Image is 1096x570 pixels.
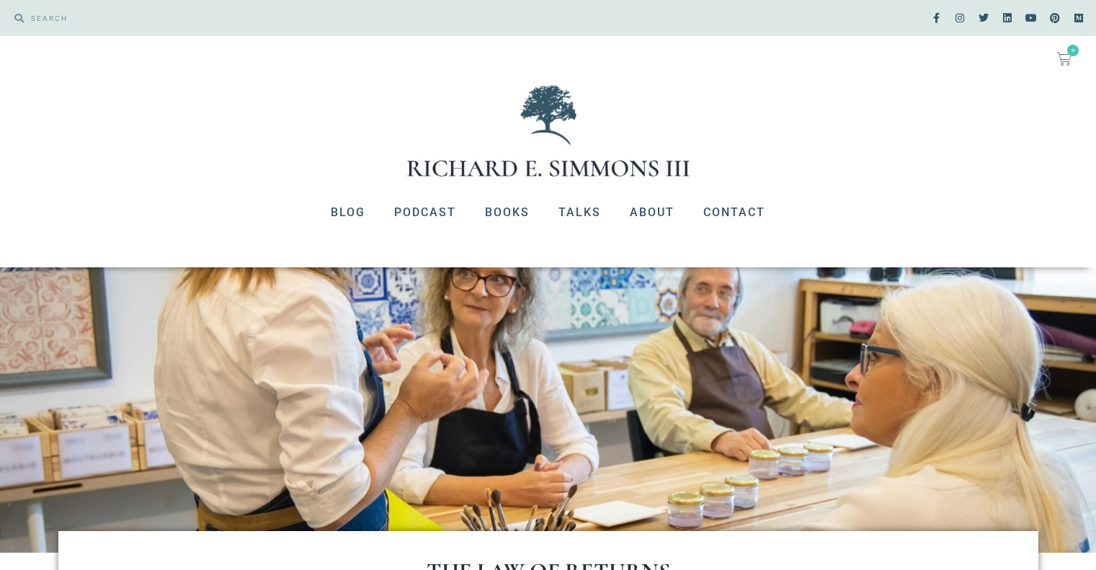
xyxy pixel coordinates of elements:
a: About [615,194,689,231]
input: SEARCH [24,7,541,29]
a: 0 [1040,43,1089,75]
a: Talks [544,194,615,231]
a: Contact [689,194,780,231]
a: Blog [316,194,380,231]
a: Podcast [380,194,471,231]
span: 0 [1067,45,1079,56]
a: Books [471,194,544,231]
